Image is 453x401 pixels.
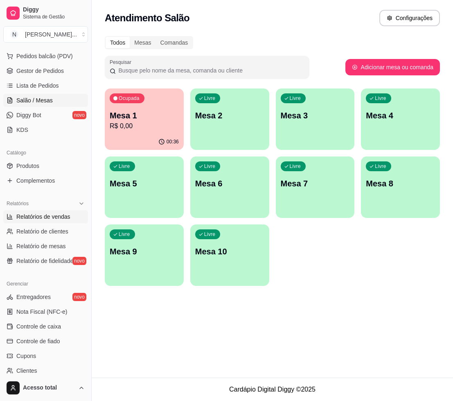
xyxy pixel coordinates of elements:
[16,352,36,360] span: Cupons
[105,156,184,218] button: LivreMesa 5
[290,163,301,170] p: Livre
[116,66,304,75] input: Pesquisar
[3,305,88,318] a: Nota Fiscal (NFC-e)
[379,10,440,26] button: Configurações
[3,64,88,77] a: Gestor de Pedidos
[16,257,73,265] span: Relatório de fidelidade
[156,37,193,48] div: Comandas
[92,378,453,401] footer: Cardápio Digital Diggy © 2025
[16,177,55,185] span: Complementos
[119,163,130,170] p: Livre
[110,59,134,66] label: Pesquisar
[3,123,88,136] a: KDS
[110,110,179,121] p: Mesa 1
[3,109,88,122] a: Diggy Botnovo
[10,30,18,39] span: N
[110,178,179,189] p: Mesa 5
[16,242,66,250] span: Relatório de mesas
[3,3,88,23] a: DiggySistema de Gestão
[281,110,350,121] p: Mesa 3
[119,95,140,102] p: Ocupada
[23,6,85,14] span: Diggy
[195,110,264,121] p: Mesa 2
[3,159,88,172] a: Produtos
[16,227,68,236] span: Relatório de clientes
[119,231,130,238] p: Livre
[110,121,179,131] p: R$ 0,00
[204,231,216,238] p: Livre
[167,138,179,145] p: 00:36
[3,79,88,92] a: Lista de Pedidos
[361,88,440,150] button: LivreMesa 4
[3,277,88,290] div: Gerenciar
[3,364,88,377] a: Clientes
[361,156,440,218] button: LivreMesa 8
[3,225,88,238] a: Relatório de clientes
[3,174,88,187] a: Complementos
[3,290,88,304] a: Entregadoresnovo
[16,367,37,375] span: Clientes
[105,88,184,150] button: OcupadaMesa 1R$ 0,0000:36
[281,178,350,189] p: Mesa 7
[204,95,216,102] p: Livre
[375,95,386,102] p: Livre
[16,126,28,134] span: KDS
[190,156,269,218] button: LivreMesa 6
[16,293,51,301] span: Entregadores
[3,335,88,348] a: Controle de fiado
[366,178,435,189] p: Mesa 8
[23,14,85,20] span: Sistema de Gestão
[3,349,88,362] a: Cupons
[25,30,77,39] div: [PERSON_NAME] ...
[3,146,88,159] div: Catálogo
[105,224,184,286] button: LivreMesa 9
[106,37,130,48] div: Todos
[3,94,88,107] a: Salão / Mesas
[16,52,73,60] span: Pedidos balcão (PDV)
[16,322,61,331] span: Controle de caixa
[375,163,386,170] p: Livre
[276,88,355,150] button: LivreMesa 3
[190,224,269,286] button: LivreMesa 10
[195,178,264,189] p: Mesa 6
[3,254,88,267] a: Relatório de fidelidadenovo
[16,308,67,316] span: Nota Fiscal (NFC-e)
[16,82,59,90] span: Lista de Pedidos
[130,37,156,48] div: Mesas
[105,11,189,25] h2: Atendimento Salão
[23,384,75,392] span: Acesso total
[16,111,41,119] span: Diggy Bot
[204,163,216,170] p: Livre
[3,240,88,253] a: Relatório de mesas
[3,378,88,398] button: Acesso total
[16,162,39,170] span: Produtos
[7,200,29,207] span: Relatórios
[195,246,264,257] p: Mesa 10
[110,246,179,257] p: Mesa 9
[290,95,301,102] p: Livre
[190,88,269,150] button: LivreMesa 2
[16,337,60,345] span: Controle de fiado
[3,26,88,43] button: Select a team
[16,213,70,221] span: Relatórios de vendas
[276,156,355,218] button: LivreMesa 7
[16,96,53,104] span: Salão / Mesas
[345,59,440,75] button: Adicionar mesa ou comanda
[3,320,88,333] a: Controle de caixa
[366,110,435,121] p: Mesa 4
[3,50,88,63] button: Pedidos balcão (PDV)
[16,67,64,75] span: Gestor de Pedidos
[3,210,88,223] a: Relatórios de vendas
